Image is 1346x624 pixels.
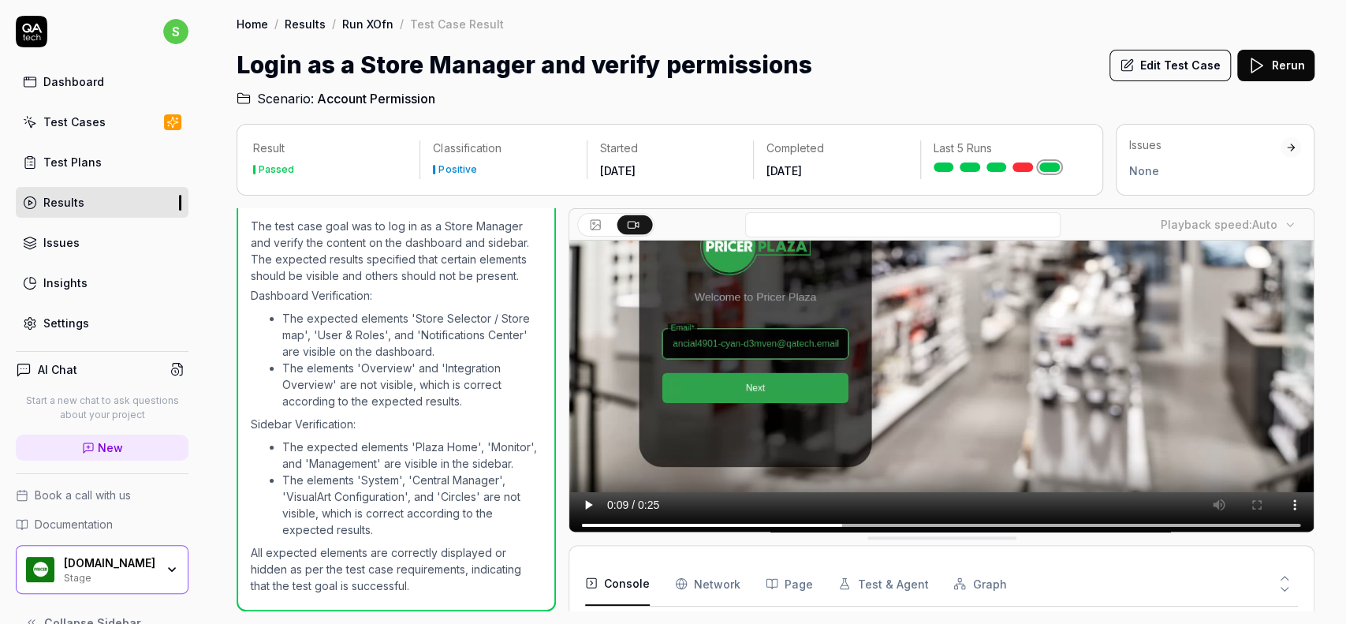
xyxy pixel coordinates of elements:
[438,165,476,174] div: Positive
[16,545,188,594] button: Pricer.com Logo[DOMAIN_NAME]Stage
[410,16,504,32] div: Test Case Result
[251,287,542,304] p: Dashboard Verification:
[1109,50,1231,81] button: Edit Test Case
[1237,50,1314,81] button: Rerun
[43,315,89,331] div: Settings
[675,562,740,606] button: Network
[43,234,80,251] div: Issues
[766,140,907,156] p: Completed
[253,140,407,156] p: Result
[282,439,542,472] li: The expected elements 'Plaza Home', 'Monitor', and 'Management' are visible in the sidebar.
[433,140,573,156] p: Classification
[1161,216,1277,233] div: Playback speed:
[16,435,188,461] a: New
[16,227,188,258] a: Issues
[35,516,113,532] span: Documentation
[43,114,106,130] div: Test Cases
[35,487,131,503] span: Book a call with us
[16,267,188,298] a: Insights
[98,439,123,456] span: New
[600,140,740,156] p: Started
[43,275,88,291] div: Insights
[766,164,802,177] time: [DATE]
[838,562,928,606] button: Test & Agent
[400,16,404,32] div: /
[16,487,188,503] a: Book a call with us
[259,165,294,174] div: Passed
[1129,163,1281,179] div: None
[251,218,542,284] p: The test case goal was to log in as a Store Manager and verify the content on the dashboard and s...
[43,154,102,170] div: Test Plans
[237,16,268,32] a: Home
[285,16,326,32] a: Results
[16,394,188,422] p: Start a new chat to ask questions about your project
[237,47,812,83] h1: Login as a Store Manager and verify permissions
[43,194,84,211] div: Results
[64,556,155,570] div: Pricer.com
[16,66,188,97] a: Dashboard
[934,140,1074,156] p: Last 5 Runs
[342,16,393,32] a: Run XOfn
[251,544,542,594] p: All expected elements are correctly displayed or hidden as per the test case requirements, indica...
[1129,137,1281,153] div: Issues
[16,106,188,137] a: Test Cases
[16,187,188,218] a: Results
[237,89,435,108] a: Scenario:Account Permission
[251,416,542,432] p: Sidebar Verification:
[274,16,278,32] div: /
[317,89,435,108] span: Account Permission
[282,472,542,538] li: The elements 'System', 'Central Manager', 'VisualArt Configuration', and 'Circles' are not visibl...
[953,562,1006,606] button: Graph
[254,89,314,108] span: Scenario:
[26,555,54,584] img: Pricer.com Logo
[16,147,188,177] a: Test Plans
[16,516,188,532] a: Documentation
[163,19,188,44] span: s
[163,16,188,47] button: s
[282,310,542,360] li: The expected elements 'Store Selector / Store map', 'User & Roles', and 'Notifications Center' ar...
[43,73,104,90] div: Dashboard
[600,164,636,177] time: [DATE]
[766,562,813,606] button: Page
[38,361,77,378] h4: AI Chat
[332,16,336,32] div: /
[64,570,155,583] div: Stage
[282,360,542,409] li: The elements 'Overview' and 'Integration Overview' are not visible, which is correct according to...
[16,308,188,338] a: Settings
[585,562,650,606] button: Console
